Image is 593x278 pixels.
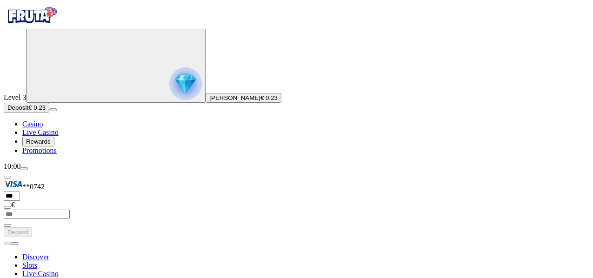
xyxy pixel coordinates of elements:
span: Promotions [22,146,57,154]
span: Level 3 [4,93,26,101]
button: next slide [11,242,19,245]
span: [PERSON_NAME] [209,94,260,101]
span: Rewards [26,138,51,145]
a: Live Casino [22,270,59,278]
img: Fruta [4,4,60,27]
button: Hide quick deposit form [4,176,11,179]
span: Casino [22,120,43,128]
button: menu [49,108,57,111]
span: € [11,201,15,209]
a: Slots [22,261,37,269]
button: Deposit [4,227,32,237]
img: Visa [4,179,22,189]
button: eye icon [4,224,11,227]
button: [PERSON_NAME]€ 0.23 [206,93,281,103]
nav: Primary [4,4,589,155]
a: gift-inverted iconPromotions [22,146,57,154]
button: reward iconRewards [22,137,54,146]
img: reward progress [169,67,202,100]
a: poker-chip iconLive Casino [22,128,59,136]
button: Depositplus icon€ 0.23 [4,103,49,113]
span: Live Casino [22,128,59,136]
a: Fruta [4,20,60,28]
button: reward progress [26,29,206,103]
a: Discover [22,253,49,261]
button: prev slide [4,242,11,245]
span: 10:00 [4,162,20,170]
a: diamond iconCasino [22,120,43,128]
button: eye icon [4,206,11,209]
span: € 0.23 [260,94,278,101]
span: € 0.23 [28,104,46,111]
span: Deposit [7,229,28,236]
span: Deposit [7,104,28,111]
button: menu [20,167,28,170]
